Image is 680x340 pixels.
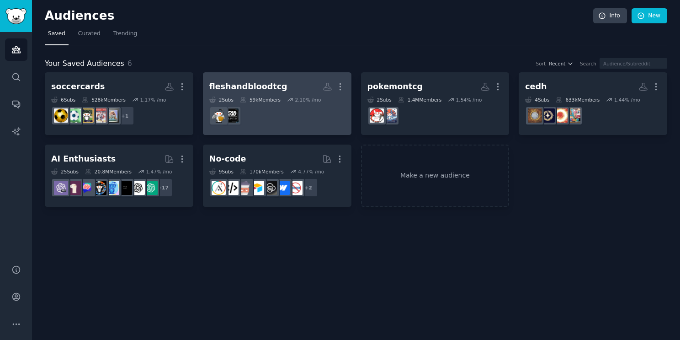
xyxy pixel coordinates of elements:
div: 170k Members [240,168,284,175]
img: AI_Agents [382,108,397,123]
div: 59k Members [240,97,281,103]
div: 1.4M Members [398,97,441,103]
img: hockeycards [92,108,106,123]
div: 1.54 % /mo [456,97,482,103]
img: ChatGPTPromptGenius [80,181,94,195]
img: FleshandBloodTCG [212,108,226,123]
img: LocalLLaMA [67,181,81,195]
div: No-code [209,153,246,165]
a: New [632,8,667,24]
img: OpenAI [131,181,145,195]
img: aiArt [92,181,106,195]
a: AI Enthusiasts25Subs20.8MMembers1.47% /mo+17ChatGPTOpenAIArtificialInteligenceartificialaiArtChat... [45,145,193,207]
a: No-code9Subs170kMembers4.77% /mo+2nocodewebflowNoCodeSaaSAirtablenocodelowcodeNoCodeMovementAdalo [203,145,351,207]
img: soccercards [54,108,68,123]
img: Airtable [250,181,264,195]
div: 25 Sub s [51,168,79,175]
a: pokemontcg2Subs1.4MMembers1.54% /moAI_AgentsPokemonTCG [361,72,510,135]
a: Info [593,8,627,24]
div: 1.17 % /mo [140,97,166,103]
img: nocode [288,181,303,195]
a: Make a new audience [361,145,510,207]
img: starwarsunlimited [224,108,239,123]
button: Recent [549,60,574,67]
div: 20.8M Members [85,168,132,175]
div: fleshandbloodtcg [209,81,287,92]
a: cedh4Subs633kMembers1.44% /moOnePieceTCGEDHLorcanaCompetitiveEDH [519,72,667,135]
div: + 1 [115,106,134,125]
div: AI Enthusiasts [51,153,116,165]
a: Trending [110,27,140,45]
div: + 17 [154,178,173,197]
span: Trending [113,30,137,38]
img: OnePieceTCG [566,108,580,123]
a: fleshandbloodtcg2Subs59kMembers2.10% /mostarwarsunlimitedFleshandBloodTCG [203,72,351,135]
div: Search [580,60,596,67]
div: cedh [525,81,547,92]
div: 9 Sub s [209,168,234,175]
span: Curated [78,30,101,38]
a: Curated [75,27,104,45]
div: 528k Members [82,97,126,103]
div: pokemontcg [367,81,423,92]
div: + 2 [299,178,318,197]
img: GummySearch logo [5,8,27,24]
input: Audience/Subreddit [600,58,667,69]
img: webflow [276,181,290,195]
div: 1.47 % /mo [146,168,172,175]
span: 6 [127,59,132,68]
img: EDH [553,108,568,123]
div: soccercards [51,81,105,92]
img: artificial [105,181,119,195]
img: ChatGPT [143,181,158,195]
div: 6 Sub s [51,97,75,103]
span: Recent [549,60,565,67]
span: Saved [48,30,65,38]
img: ChatGPTPro [54,181,68,195]
h2: Audiences [45,9,593,23]
a: Saved [45,27,69,45]
div: 4 Sub s [525,97,549,103]
img: ArtificialInteligence [118,181,132,195]
div: Sort [536,60,546,67]
a: soccercards6Subs528kMembers1.17% /mo+1footballcardshockeycardsbaseballcardssoccercardsoccercards [45,72,193,135]
div: 2.10 % /mo [295,97,321,103]
div: 4.77 % /mo [298,168,324,175]
div: 1.44 % /mo [614,97,640,103]
img: soccercard [67,108,81,123]
div: 2 Sub s [209,97,234,103]
img: PokemonTCG [370,108,384,123]
img: CompetitiveEDH [528,108,542,123]
img: Lorcana [541,108,555,123]
img: baseballcards [80,108,94,123]
img: nocodelowcode [237,181,251,195]
img: NoCodeMovement [224,181,239,195]
img: Adalo [212,181,226,195]
img: footballcards [105,108,119,123]
div: 633k Members [556,97,600,103]
img: NoCodeSaaS [263,181,277,195]
div: 2 Sub s [367,97,392,103]
span: Your Saved Audiences [45,58,124,70]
